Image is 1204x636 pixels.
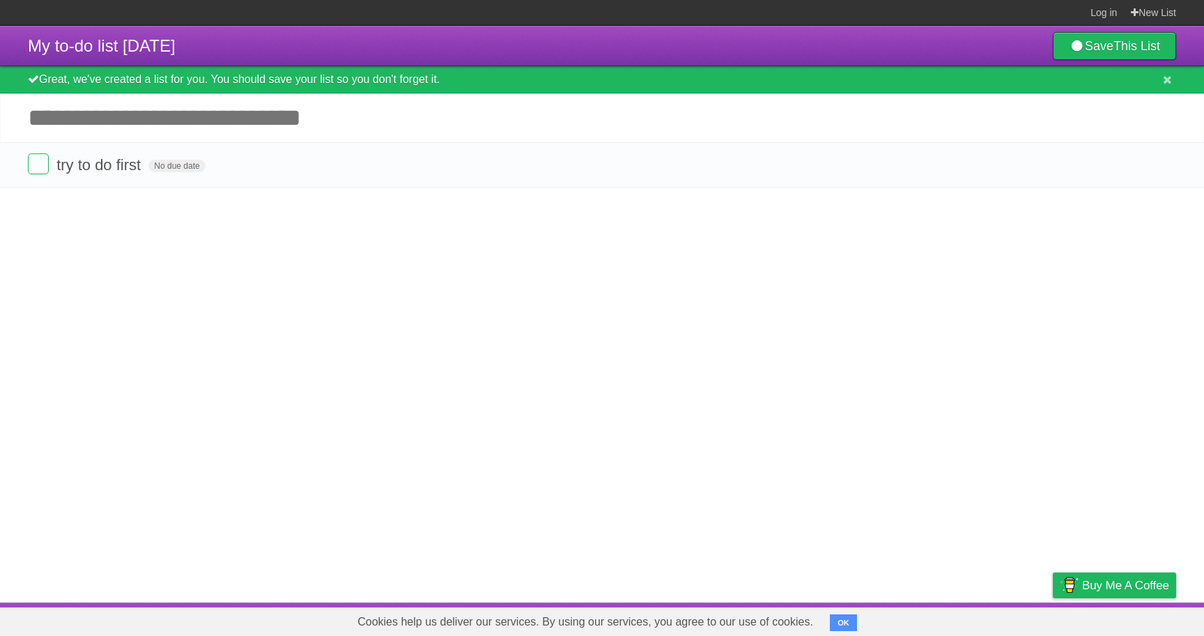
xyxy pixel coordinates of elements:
[1082,573,1169,598] span: Buy me a coffee
[148,160,205,172] span: No due date
[867,606,897,633] a: About
[1088,606,1176,633] a: Suggest a feature
[1060,573,1079,597] img: Buy me a coffee
[1113,39,1160,53] b: This List
[1053,573,1176,598] a: Buy me a coffee
[28,36,176,55] span: My to-do list [DATE]
[1053,32,1176,60] a: SaveThis List
[987,606,1018,633] a: Terms
[56,156,144,174] span: try to do first
[344,608,827,636] span: Cookies help us deliver our services. By using our services, you agree to our use of cookies.
[28,153,49,174] label: Done
[830,614,857,631] button: OK
[913,606,970,633] a: Developers
[1035,606,1071,633] a: Privacy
